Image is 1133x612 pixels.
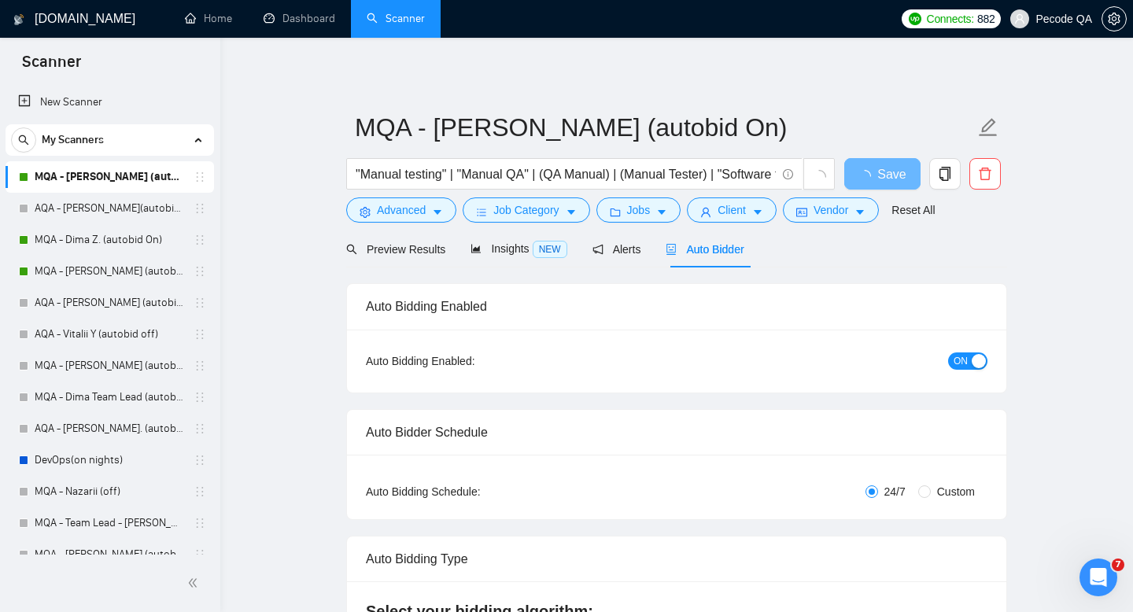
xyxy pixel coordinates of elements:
span: NEW [533,241,567,258]
a: Reset All [891,201,935,219]
div: Auto Bidding Type [366,536,987,581]
span: neutral face reaction [250,449,291,481]
a: AQA - [PERSON_NAME]. (autobid off day) [35,413,184,444]
span: holder [194,297,206,309]
span: My Scanners [42,124,104,156]
span: holder [194,422,206,435]
span: holder [194,202,206,215]
span: folder [610,206,621,218]
span: setting [1102,13,1126,25]
span: 882 [977,10,995,28]
span: area-chart [471,243,482,254]
span: holder [194,517,206,529]
a: MQA - [PERSON_NAME] (autobid on) [35,256,184,287]
span: holder [194,265,206,278]
a: DevOps(on nights) [35,444,184,476]
div: Auto Bidding Enabled: [366,352,573,370]
a: Відкрити в довідковому центрі [172,500,369,513]
a: MQA - [PERSON_NAME] (autobid off) [35,539,184,570]
a: homeHome [185,12,232,25]
span: loading [858,170,877,182]
input: Search Freelance Jobs... [356,164,776,184]
span: Jobs [627,201,651,219]
span: edit [978,117,998,138]
span: holder [194,391,206,404]
span: info-circle [783,169,793,179]
span: Preview Results [346,243,445,256]
a: MQA - [PERSON_NAME] (autobid off ) [35,350,184,382]
span: Insights [471,242,566,255]
img: logo [13,7,24,32]
img: upwork-logo.png [909,13,921,25]
button: barsJob Categorycaret-down [463,197,589,223]
span: double-left [187,575,203,591]
a: MQA - Dima Team Lead (autobid on) [35,382,184,413]
li: New Scanner [6,87,214,118]
span: search [12,135,35,146]
a: searchScanner [367,12,425,25]
span: 24/7 [878,483,912,500]
button: settingAdvancedcaret-down [346,197,456,223]
span: Auto Bidder [666,243,744,256]
span: Scanner [9,50,94,83]
span: caret-down [656,206,667,218]
span: Custom [931,483,981,500]
button: delete [969,158,1001,190]
div: Закрити [503,6,531,35]
button: copy [929,158,961,190]
button: go back [10,6,40,36]
span: loading [812,170,826,184]
span: setting [360,206,371,218]
span: caret-down [566,206,577,218]
span: caret-down [432,206,443,218]
span: Client [718,201,746,219]
button: search [11,127,36,153]
span: ON [954,352,968,370]
span: holder [194,171,206,183]
button: setting [1102,6,1127,31]
button: folderJobscaret-down [596,197,681,223]
span: holder [194,485,206,498]
span: holder [194,454,206,466]
span: search [346,244,357,255]
span: smiley reaction [291,449,332,481]
div: Auto Bidding Enabled [366,284,987,329]
a: MQA - Dima Z. (autobid On) [35,224,184,256]
span: 😐 [259,449,282,481]
a: MQA - [PERSON_NAME] (autobid On) [35,161,184,193]
a: AQA - [PERSON_NAME] (autobid off) [35,287,184,319]
span: bars [476,206,487,218]
div: Ви отримали відповідь на своє запитання? [19,433,522,451]
span: Job Category [493,201,559,219]
span: 😞 [218,449,241,481]
div: Auto Bidding Schedule: [366,483,573,500]
button: userClientcaret-down [687,197,777,223]
span: disappointed reaction [209,449,250,481]
span: holder [194,234,206,246]
a: AQA - [PERSON_NAME](autobid ff) (Copy of Polina's) [35,193,184,224]
span: caret-down [854,206,865,218]
span: holder [194,548,206,561]
input: Scanner name... [355,108,975,147]
button: idcardVendorcaret-down [783,197,879,223]
a: MQA - Team Lead - [PERSON_NAME] (autobid night off) (28.03) [35,507,184,539]
a: setting [1102,13,1127,25]
div: Auto Bidder Schedule [366,410,987,455]
span: notification [592,244,603,255]
a: dashboardDashboard [264,12,335,25]
span: Advanced [377,201,426,219]
span: 😃 [300,449,323,481]
span: Connects: [927,10,974,28]
span: idcard [796,206,807,218]
span: copy [930,167,960,181]
span: delete [970,167,1000,181]
span: Vendor [814,201,848,219]
span: Save [877,164,906,184]
span: holder [194,359,206,372]
span: 7 [1112,559,1124,571]
span: user [700,206,711,218]
button: Save [844,158,921,190]
span: robot [666,244,677,255]
span: holder [194,328,206,341]
iframe: To enrich screen reader interactions, please activate Accessibility in Grammarly extension settings [1079,559,1117,596]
